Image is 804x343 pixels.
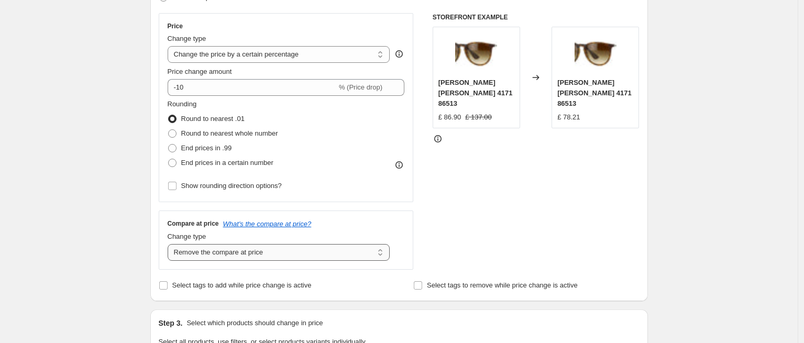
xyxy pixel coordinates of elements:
h3: Compare at price [168,219,219,228]
span: £ 86.90 [438,113,461,121]
span: End prices in a certain number [181,159,273,167]
span: Change type [168,233,206,240]
span: [PERSON_NAME] [PERSON_NAME] 4171 86513 [557,79,632,107]
p: Select which products should change in price [186,318,323,328]
span: Show rounding direction options? [181,182,282,190]
span: Price change amount [168,68,232,75]
span: [PERSON_NAME] [PERSON_NAME] 4171 86513 [438,79,513,107]
span: Select tags to remove while price change is active [427,281,578,289]
h2: Step 3. [159,318,183,328]
span: Change type [168,35,206,42]
span: Rounding [168,100,197,108]
button: What's the compare at price? [223,220,312,228]
h3: Price [168,22,183,30]
span: Round to nearest .01 [181,115,245,123]
span: Round to nearest whole number [181,129,278,137]
input: -15 [168,79,337,96]
h6: STOREFRONT EXAMPLE [433,13,640,21]
img: ray-ban-erika-4171-86513-hd-1_80x.jpg [455,32,497,74]
span: % (Price drop) [339,83,382,91]
img: ray-ban-erika-4171-86513-hd-1_80x.jpg [575,32,616,74]
span: £ 137.00 [465,113,492,121]
span: £ 78.21 [557,113,580,121]
span: Select tags to add while price change is active [172,281,312,289]
div: help [394,49,404,59]
span: End prices in .99 [181,144,232,152]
